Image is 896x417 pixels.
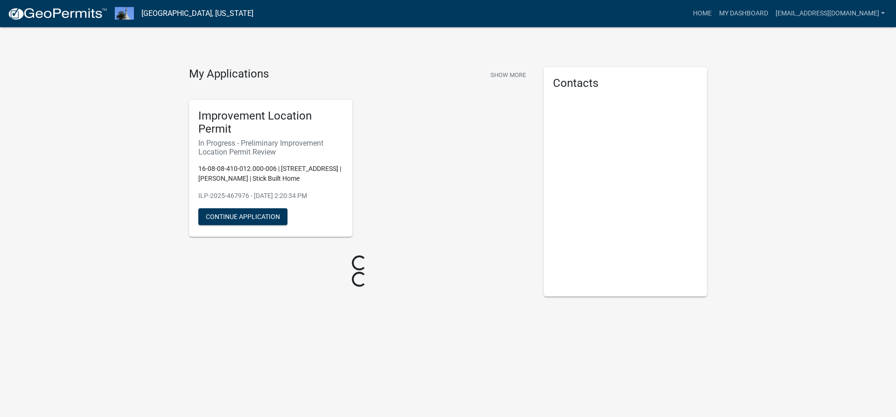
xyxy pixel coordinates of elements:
[772,5,889,22] a: [EMAIL_ADDRESS][DOMAIN_NAME]
[189,67,269,81] h4: My Applications
[198,164,343,184] p: 16-08-08-410-012.000-006 | [STREET_ADDRESS] | [PERSON_NAME] | Stick Built Home
[198,139,343,156] h6: In Progress - Preliminary Improvement Location Permit Review
[487,67,530,83] button: Show More
[198,109,343,136] h5: Improvement Location Permit
[715,5,772,22] a: My Dashboard
[115,7,134,20] img: Decatur County, Indiana
[198,191,343,201] p: ILP-2025-467976 - [DATE] 2:20:34 PM
[141,6,253,21] a: [GEOGRAPHIC_DATA], [US_STATE]
[553,77,698,90] h5: Contacts
[689,5,715,22] a: Home
[198,208,287,225] button: Continue Application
